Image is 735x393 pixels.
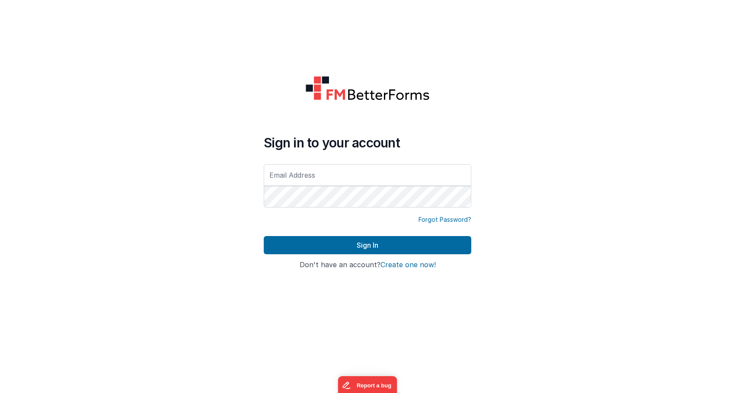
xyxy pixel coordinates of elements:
input: Email Address [264,164,471,186]
h4: Don't have an account? [264,261,471,269]
button: Sign In [264,236,471,254]
a: Forgot Password? [419,215,471,224]
button: Create one now! [380,261,436,269]
h4: Sign in to your account [264,135,471,150]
